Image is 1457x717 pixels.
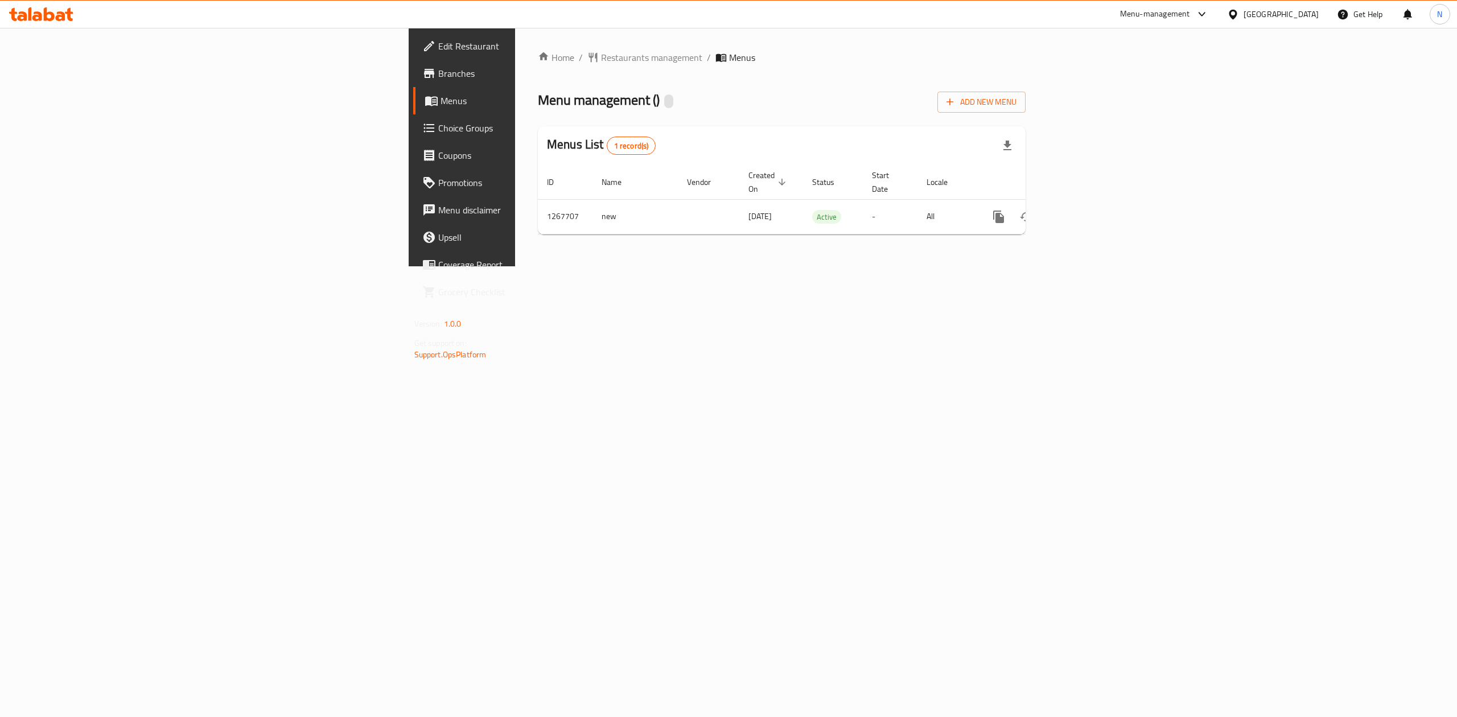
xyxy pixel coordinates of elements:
span: ID [547,175,569,189]
span: 1 record(s) [607,141,656,151]
div: Active [812,210,841,224]
span: Menus [729,51,755,64]
span: 1.0.0 [444,316,462,331]
span: Version: [414,316,442,331]
span: [DATE] [748,209,772,224]
span: Choice Groups [438,121,643,135]
span: Grocery Checklist [438,285,643,299]
span: Name [602,175,636,189]
div: Total records count [607,137,656,155]
span: Locale [927,175,962,189]
h2: Menus List [547,136,656,155]
a: Choice Groups [413,114,652,142]
span: Created On [748,168,789,196]
th: Actions [976,165,1104,200]
span: Get support on: [414,336,467,351]
div: Export file [994,132,1021,159]
span: Coupons [438,149,643,162]
span: Status [812,175,849,189]
span: N [1437,8,1442,20]
a: Menus [413,87,652,114]
button: Add New Menu [937,92,1026,113]
div: Menu-management [1120,7,1190,21]
span: Branches [438,67,643,80]
table: enhanced table [538,165,1104,234]
a: Branches [413,60,652,87]
button: Change Status [1013,203,1040,230]
span: Promotions [438,176,643,189]
a: Edit Restaurant [413,32,652,60]
a: Coupons [413,142,652,169]
span: Add New Menu [946,95,1016,109]
a: Grocery Checklist [413,278,652,306]
span: Menus [441,94,643,108]
span: Upsell [438,230,643,244]
span: Start Date [872,168,904,196]
button: more [985,203,1013,230]
span: Edit Restaurant [438,39,643,53]
span: Active [812,211,841,224]
a: Promotions [413,169,652,196]
span: Vendor [687,175,726,189]
td: - [863,199,917,234]
div: [GEOGRAPHIC_DATA] [1244,8,1319,20]
a: Coverage Report [413,251,652,278]
nav: breadcrumb [538,51,1026,64]
span: Coverage Report [438,258,643,271]
span: Menu disclaimer [438,203,643,217]
a: Support.OpsPlatform [414,347,487,362]
a: Menu disclaimer [413,196,652,224]
li: / [707,51,711,64]
a: Upsell [413,224,652,251]
td: All [917,199,976,234]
